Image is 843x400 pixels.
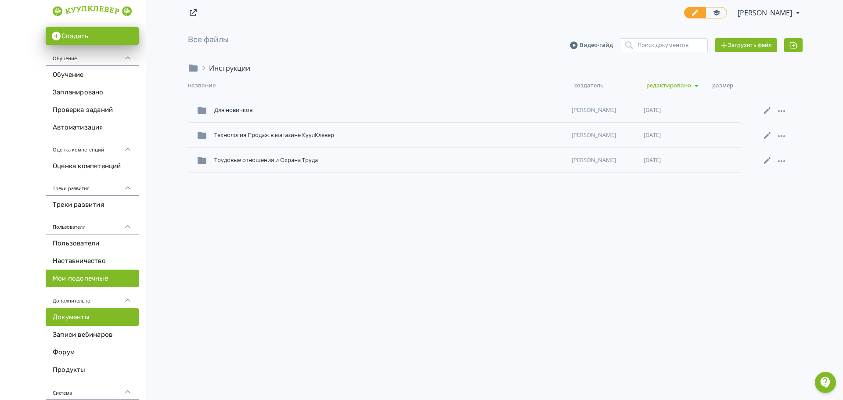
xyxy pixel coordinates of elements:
[46,270,139,287] a: Мои подопечные
[198,63,250,73] div: Инструкции
[46,361,139,378] a: Продукты
[188,35,229,44] a: Все файлы
[46,83,139,101] a: Запланировано
[46,157,139,175] a: Оценка компетенций
[188,98,741,123] div: Для новичков[PERSON_NAME][DATE]
[644,131,661,140] span: [DATE]
[570,41,613,50] a: Видео-гайд
[46,101,139,119] a: Проверка заданий
[46,234,139,252] a: Пользователи
[46,136,139,157] div: Оценка компетенций
[188,123,741,148] div: Технология Продаж в магазине КуулКлевер[PERSON_NAME][DATE]
[644,156,661,165] span: [DATE]
[568,127,640,143] div: [PERSON_NAME]
[46,326,139,343] a: Записи вебинаров
[46,175,139,196] div: Треки развития
[644,106,661,115] span: [DATE]
[715,38,777,52] button: Загрузить файл
[211,127,568,143] div: Технология Продаж в магазине КуулКлевер
[46,287,139,308] div: Дополнительно
[46,252,139,270] a: Наставничество
[188,148,741,173] div: Трудовые отношения и Охрана Труда[PERSON_NAME][DATE]
[568,102,640,118] div: [PERSON_NAME]
[211,102,568,118] div: Для новичков
[46,196,139,213] a: Треки развития
[46,119,139,136] a: Автоматизация
[53,6,132,17] img: https://files.teachbase.ru/system/account/58590/logo/medium-1d0636186faa8b0849fc53f917652b4f.png
[46,308,139,326] a: Документы
[574,80,646,91] div: Создатель
[646,80,712,91] div: Редактировано
[738,7,793,18] span: Кира Ребрикова
[46,343,139,361] a: Форум
[706,7,727,18] a: Переключиться в режим ученика
[46,213,139,234] div: Пользователи
[211,152,568,168] div: Трудовые отношения и Охрана Труда
[209,63,250,73] div: Инструкции
[188,80,574,91] div: Название
[46,378,139,400] div: Система
[712,80,747,91] div: Размер
[46,45,139,66] div: Обучение
[46,27,139,45] button: Создать
[568,152,640,168] div: [PERSON_NAME]
[46,66,139,83] a: Обучение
